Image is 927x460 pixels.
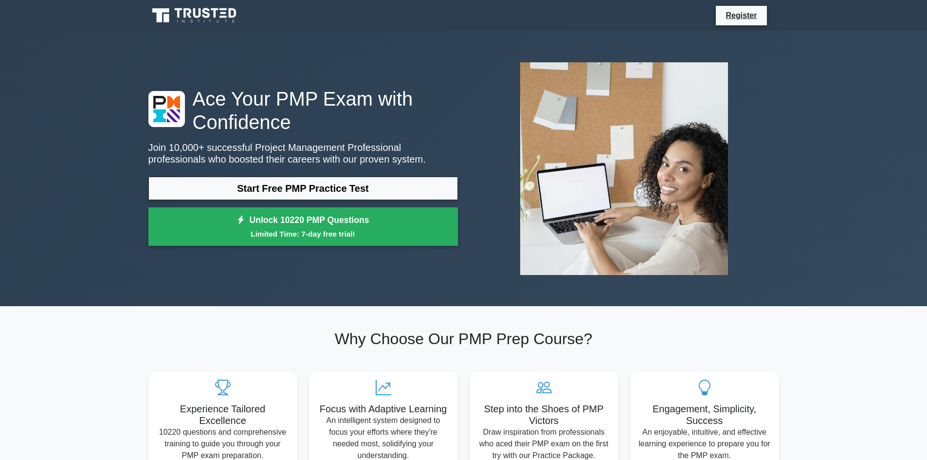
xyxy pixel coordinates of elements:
[156,403,290,426] h5: Experience Tailored Excellence
[720,9,763,21] a: Register
[477,403,611,426] h5: Step into the Shoes of PMP Victors
[148,142,458,165] p: Join 10,000+ successful Project Management Professional professionals who boosted their careers w...
[638,403,771,426] h5: Engagement, Simplicity, Success
[161,228,446,239] small: Limited Time: 7-day free trial!
[148,207,458,246] a: Unlock 10220 PMP QuestionsLimited Time: 7-day free trial!
[148,330,779,348] h2: Why Choose Our PMP Prep Course?
[148,87,458,134] h1: Ace Your PMP Exam with Confidence
[317,403,450,415] h5: Focus with Adaptive Learning
[148,177,458,200] a: Start Free PMP Practice Test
